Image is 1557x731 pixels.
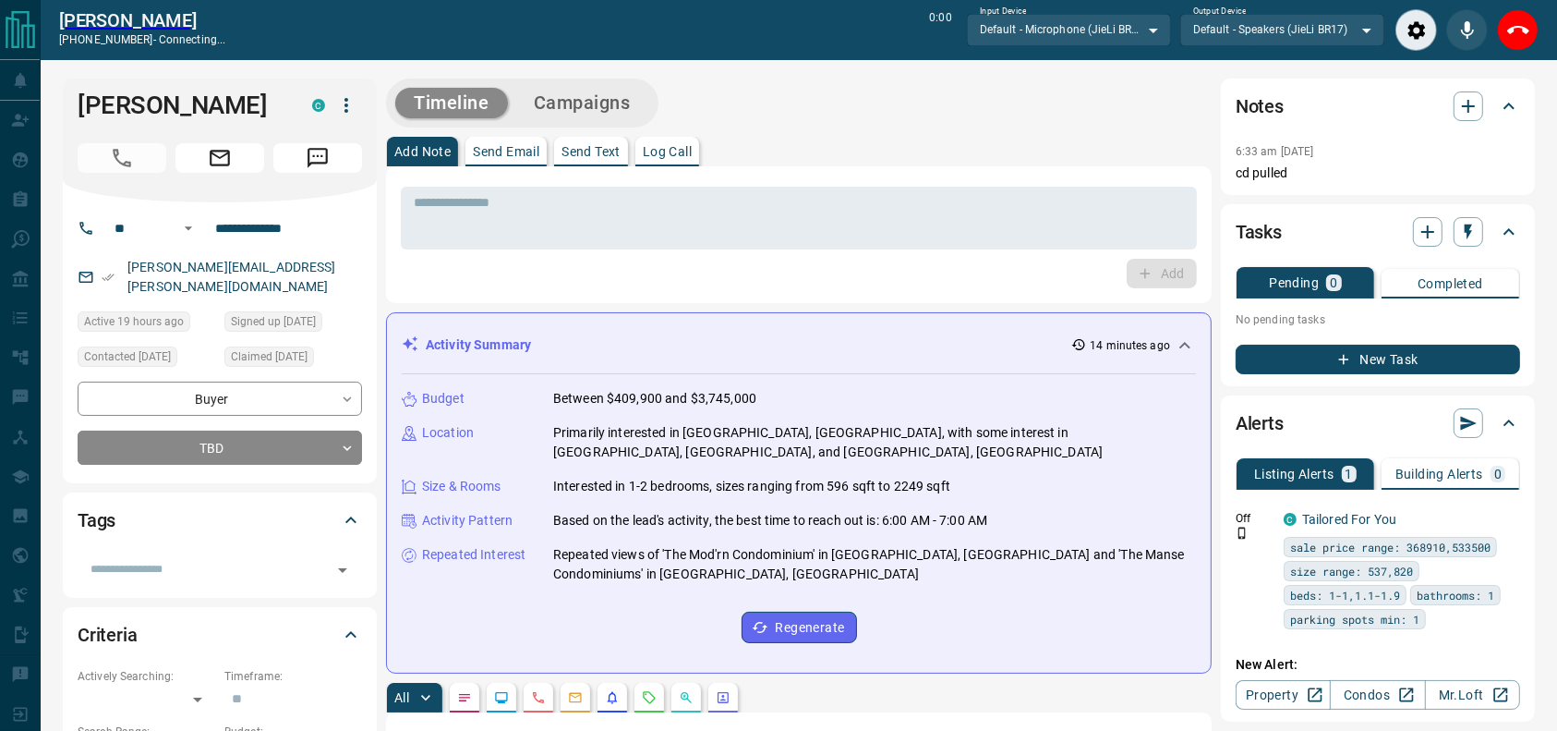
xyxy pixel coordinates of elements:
[1290,538,1491,556] span: sale price range: 368910,533500
[78,431,362,465] div: TBD
[422,423,474,443] p: Location
[553,511,987,530] p: Based on the lead's activity, the best time to reach out is: 6:00 AM - 7:00 AM
[1446,9,1488,51] div: Mute
[1090,337,1170,354] p: 14 minutes ago
[312,99,325,112] div: condos.ca
[980,6,1027,18] label: Input Device
[1395,9,1437,51] div: Audio Settings
[1290,586,1400,604] span: beds: 1-1,1.1-1.9
[1236,527,1249,540] svg: Push Notification Only
[1236,217,1282,247] h2: Tasks
[224,668,362,685] p: Timeframe:
[1236,408,1284,438] h2: Alerts
[473,145,539,158] p: Send Email
[224,347,362,372] div: Sat Aug 09 2025
[1236,655,1520,675] p: New Alert:
[642,690,657,705] svg: Requests
[78,620,138,650] h2: Criteria
[1236,91,1284,121] h2: Notes
[967,14,1171,45] div: Default - Microphone (JieLi BR17)
[1302,512,1396,527] a: Tailored For You
[273,143,362,173] span: Message
[716,690,730,705] svg: Agent Actions
[422,545,525,565] p: Repeated Interest
[553,477,950,496] p: Interested in 1-2 bedrooms, sizes ranging from 596 sqft to 2249 sqft
[1290,610,1419,628] span: parking spots min: 1
[1236,680,1331,710] a: Property
[1418,277,1483,290] p: Completed
[1254,468,1334,481] p: Listing Alerts
[605,690,620,705] svg: Listing Alerts
[553,545,1196,584] p: Repeated views of 'The Mod'rn Condominium' in [GEOGRAPHIC_DATA], [GEOGRAPHIC_DATA] and 'The Manse...
[1236,345,1520,374] button: New Task
[1346,468,1353,481] p: 1
[679,690,694,705] svg: Opportunities
[1425,680,1520,710] a: Mr.Loft
[394,691,409,704] p: All
[1236,145,1314,158] p: 6:33 am [DATE]
[742,612,857,643] button: Regenerate
[929,9,951,51] p: 0:00
[177,217,199,239] button: Open
[78,613,362,657] div: Criteria
[1236,510,1273,527] p: Off
[330,557,356,583] button: Open
[78,506,115,535] h2: Tags
[553,423,1196,462] p: Primarily interested in [GEOGRAPHIC_DATA], [GEOGRAPHIC_DATA], with some interest in [GEOGRAPHIC_D...
[59,31,225,48] p: [PHONE_NUMBER] -
[78,91,284,120] h1: [PERSON_NAME]
[175,143,264,173] span: Email
[78,498,362,542] div: Tags
[422,389,465,408] p: Budget
[78,668,215,685] p: Actively Searching:
[84,347,171,366] span: Contacted [DATE]
[1236,84,1520,128] div: Notes
[1284,513,1297,526] div: condos.ca
[127,260,336,294] a: [PERSON_NAME][EMAIL_ADDRESS][PERSON_NAME][DOMAIN_NAME]
[1236,164,1520,183] p: cd pulled
[1417,586,1494,604] span: bathrooms: 1
[422,477,501,496] p: Size & Rooms
[78,311,215,337] div: Tue Aug 12 2025
[1236,306,1520,334] p: No pending tasks
[1494,468,1502,481] p: 0
[426,335,531,355] p: Activity Summary
[568,690,583,705] svg: Emails
[1330,680,1425,710] a: Condos
[231,347,308,366] span: Claimed [DATE]
[78,347,215,372] div: Sat Aug 09 2025
[402,328,1196,362] div: Activity Summary14 minutes ago
[1395,468,1483,481] p: Building Alerts
[1497,9,1539,51] div: End Call
[1330,276,1337,289] p: 0
[1236,210,1520,254] div: Tasks
[561,145,621,158] p: Send Text
[395,88,508,118] button: Timeline
[457,690,472,705] svg: Notes
[531,690,546,705] svg: Calls
[515,88,649,118] button: Campaigns
[84,312,184,331] span: Active 19 hours ago
[102,271,115,284] svg: Email Verified
[394,145,451,158] p: Add Note
[1193,6,1246,18] label: Output Device
[1290,562,1413,580] span: size range: 537,820
[1180,14,1384,45] div: Default - Speakers (JieLi BR17)
[1269,276,1319,289] p: Pending
[494,690,509,705] svg: Lead Browsing Activity
[231,312,316,331] span: Signed up [DATE]
[422,511,513,530] p: Activity Pattern
[78,143,166,173] span: Call
[159,33,225,46] span: connecting...
[1236,401,1520,445] div: Alerts
[643,145,692,158] p: Log Call
[78,382,362,416] div: Buyer
[224,311,362,337] div: Thu Sep 05 2019
[553,389,756,408] p: Between $409,900 and $3,745,000
[59,9,225,31] a: [PERSON_NAME]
